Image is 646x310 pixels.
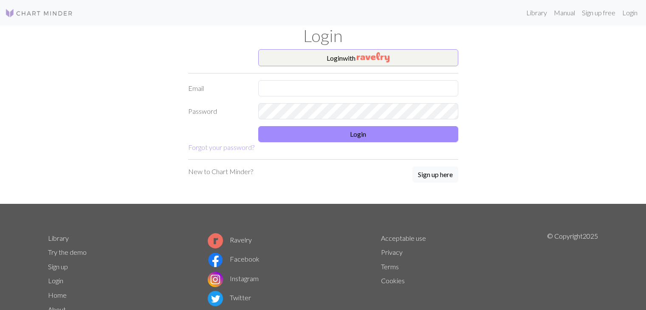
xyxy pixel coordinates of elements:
[183,103,253,119] label: Password
[523,4,550,21] a: Library
[48,248,87,256] a: Try the demo
[578,4,619,21] a: Sign up free
[619,4,641,21] a: Login
[43,25,604,46] h1: Login
[188,143,254,151] a: Forgot your password?
[183,80,253,96] label: Email
[5,8,73,18] img: Logo
[48,291,67,299] a: Home
[412,166,458,183] button: Sign up here
[381,276,405,285] a: Cookies
[357,52,389,62] img: Ravelry
[208,252,223,268] img: Facebook logo
[381,262,399,271] a: Terms
[208,236,252,244] a: Ravelry
[208,255,260,263] a: Facebook
[208,233,223,248] img: Ravelry logo
[208,274,259,282] a: Instagram
[48,234,69,242] a: Library
[381,248,403,256] a: Privacy
[48,276,63,285] a: Login
[208,293,251,302] a: Twitter
[381,234,426,242] a: Acceptable use
[208,291,223,306] img: Twitter logo
[258,49,458,66] button: Loginwith
[412,166,458,183] a: Sign up here
[258,126,458,142] button: Login
[48,262,68,271] a: Sign up
[208,272,223,287] img: Instagram logo
[550,4,578,21] a: Manual
[188,166,253,177] p: New to Chart Minder?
